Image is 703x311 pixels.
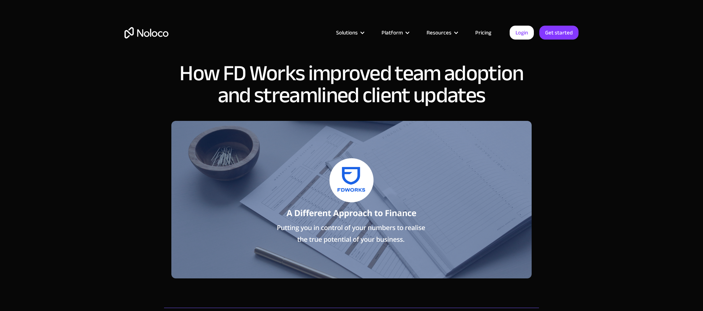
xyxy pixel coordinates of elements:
[372,28,417,37] div: Platform
[336,28,358,37] div: Solutions
[171,62,532,106] h1: How FD Works improved team adoption and streamlined client updates
[327,28,372,37] div: Solutions
[466,28,501,37] a: Pricing
[417,28,466,37] div: Resources
[510,26,534,40] a: Login
[124,27,168,38] a: home
[427,28,451,37] div: Resources
[382,28,403,37] div: Platform
[539,26,579,40] a: Get started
